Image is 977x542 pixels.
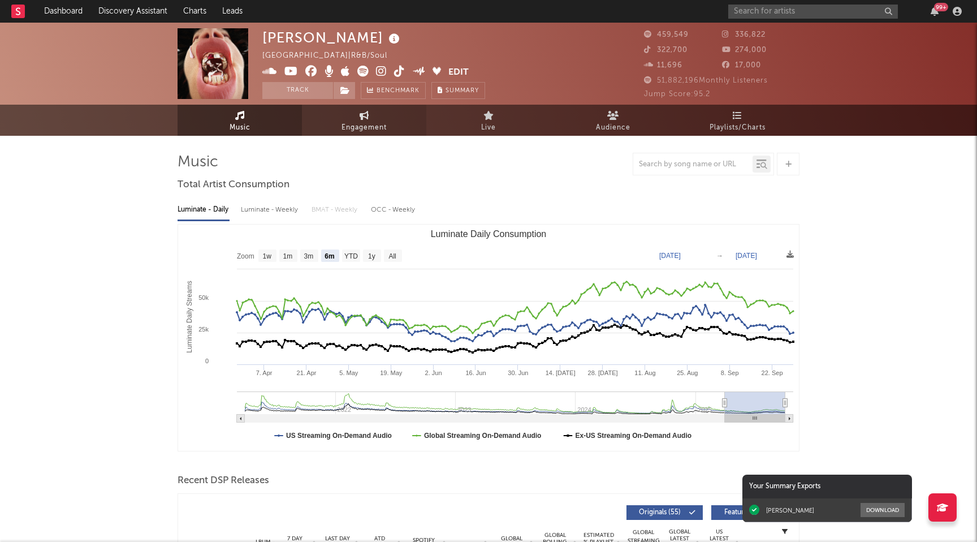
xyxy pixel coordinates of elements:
div: Your Summary Exports [742,475,912,498]
button: Track [262,82,333,99]
span: 51,882,196 Monthly Listeners [644,77,768,84]
text: US Streaming On-Demand Audio [286,432,392,440]
text: 25k [198,326,209,333]
text: 21. Apr [297,369,317,376]
text: Zoom [237,252,254,260]
text: Ex-US Streaming On-Demand Audio [576,432,692,440]
span: 459,549 [644,31,689,38]
text: YTD [344,252,358,260]
text: 25. Aug [677,369,698,376]
text: 3m [304,252,314,260]
text: 8. Sep [721,369,739,376]
a: Playlists/Charts [675,105,799,136]
text: 14. [DATE] [546,369,576,376]
text: 7. Apr [256,369,273,376]
text: 1m [283,252,293,260]
text: [DATE] [659,252,681,260]
text: [DATE] [736,252,757,260]
span: 274,000 [722,46,767,54]
text: 30. Jun [508,369,528,376]
text: 2. Jun [425,369,442,376]
div: [GEOGRAPHIC_DATA] | R&B/Soul [262,49,413,63]
text: 1w [263,252,272,260]
text: 19. May [380,369,403,376]
div: OCC - Weekly [371,200,416,220]
div: Luminate - Weekly [241,200,300,220]
span: Total Artist Consumption [178,178,289,192]
input: Search by song name or URL [633,160,753,169]
text: Luminate Daily Consumption [431,229,547,239]
span: Recent DSP Releases [178,474,269,488]
span: 336,822 [722,31,766,38]
span: Features ( 25 ) [719,509,771,516]
text: 50k [198,294,209,301]
a: Benchmark [361,82,426,99]
button: Originals(55) [626,505,703,520]
span: Benchmark [377,84,420,98]
span: 17,000 [722,62,761,69]
text: 11. Aug [634,369,655,376]
text: → [716,252,723,260]
text: 6m [325,252,334,260]
text: All [388,252,396,260]
text: 5. May [339,369,358,376]
div: Luminate - Daily [178,200,230,220]
span: Summary [446,88,479,94]
button: Edit [448,66,469,80]
span: Live [481,121,496,135]
text: Luminate Daily Streams [185,281,193,352]
div: [PERSON_NAME] [766,506,814,514]
text: 1y [368,252,375,260]
span: Music [230,121,250,135]
button: Summary [431,82,485,99]
button: Features(25) [711,505,788,520]
span: 322,700 [644,46,688,54]
svg: Luminate Daily Consumption [178,225,799,451]
text: 28. [DATE] [588,369,618,376]
span: Playlists/Charts [710,121,766,135]
a: Live [426,105,551,136]
text: 0 [205,358,209,364]
span: Audience [596,121,630,135]
span: 11,696 [644,62,682,69]
a: Engagement [302,105,426,136]
text: Global Streaming On-Demand Audio [424,432,542,440]
div: [PERSON_NAME] [262,28,403,47]
div: 99 + [934,3,948,11]
button: Download [861,503,905,517]
span: Engagement [341,121,387,135]
a: Audience [551,105,675,136]
text: 22. Sep [762,369,783,376]
span: Jump Score: 95.2 [644,91,710,98]
input: Search for artists [728,5,898,19]
text: 16. Jun [465,369,486,376]
span: Originals ( 55 ) [634,509,686,516]
button: 99+ [931,7,939,16]
a: Music [178,105,302,136]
